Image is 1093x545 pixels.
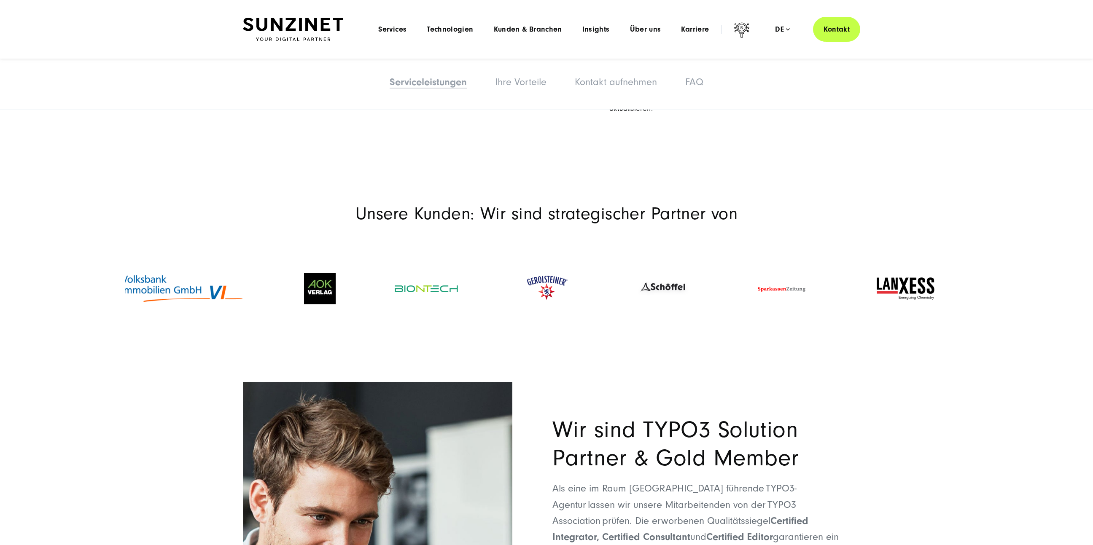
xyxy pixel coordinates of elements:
img: Kundenlogo Volksbank Immobilien GmbH blaue/orange - Digitalagentur SUNZINET [119,273,245,304]
p: Unsere Kunden: Wir sind strategischer Partner von [243,204,850,225]
div: de [775,25,790,34]
a: Karriere [681,25,709,34]
a: Ihre Vorteile [495,76,546,88]
img: Kundenlogo LANXESS Energizing Chemistry schwarz - Digitalagentur SUNZINET [875,276,936,301]
a: Services [378,25,407,34]
span: Certified Editor [706,531,773,542]
span: Wir sind TYPO3 Solution Partner & Gold Member [552,416,799,471]
span: Als eine im Raum [GEOGRAPHIC_DATA] führende TYPO3-Agentur lassen wir unsere Mitarbeitenden von de... [552,483,797,526]
img: Gerolsteiner Logo - Kundenprojekt - Digitalagentur SUNZINET [517,270,576,307]
a: Kontakt [813,17,860,42]
a: Technologien [427,25,473,34]
a: Kunden & Branchen [494,25,562,34]
a: Über uns [630,25,661,34]
a: FAQ [685,76,703,88]
img: Kundenlogo AOK-Verlag schwarz/grün - Digitalagentur SUNZINET [304,273,336,304]
img: Kundenlogo SparkassenZeitung - Digitalagentur SUNZINET [749,268,816,310]
a: Insights [582,25,610,34]
a: Kontakt aufnehmen [575,76,657,88]
img: Kundenlogo Biontech grün - Digitalagentur SUNZINET [395,285,458,292]
img: logo_schoeffel [635,279,690,298]
a: Serviceleistungen [390,76,467,88]
span: und [690,531,706,542]
img: SUNZINET Full Service Digital Agentur [243,18,343,41]
span: TYPO3-Kenntnisse als Administrator mit unserer erweitern: Lernen Sie, die TYPO3-Plattform effizie... [609,65,849,113]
